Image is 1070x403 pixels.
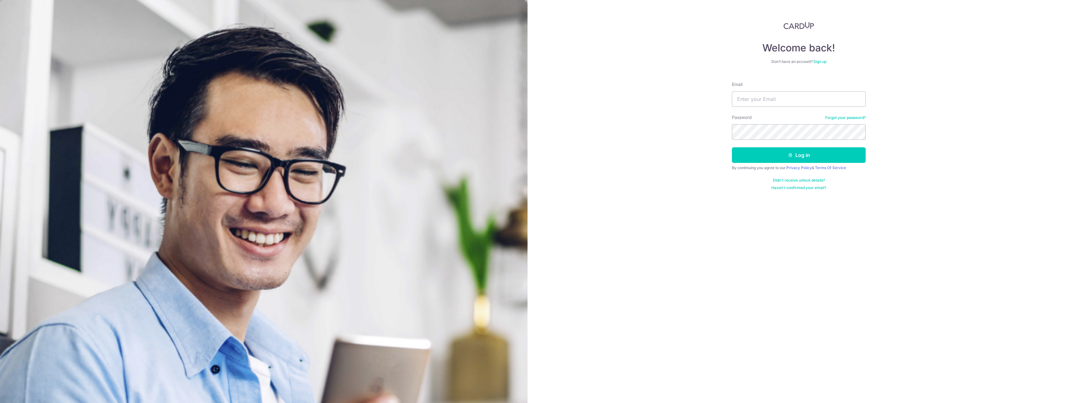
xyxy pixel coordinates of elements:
a: Didn't receive unlock details? [773,178,825,183]
a: Forgot your password? [825,115,866,120]
img: CardUp Logo [784,22,814,29]
button: Log in [732,147,866,163]
input: Enter your Email [732,91,866,107]
label: Password [732,114,752,121]
label: Email [732,81,742,88]
a: Privacy Policy [786,165,812,170]
h4: Welcome back! [732,42,866,54]
a: Sign up [813,59,826,64]
div: Don’t have an account? [732,59,866,64]
a: Terms Of Service [815,165,846,170]
div: By continuing you agree to our & [732,165,866,170]
a: Haven't confirmed your email? [771,185,826,190]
